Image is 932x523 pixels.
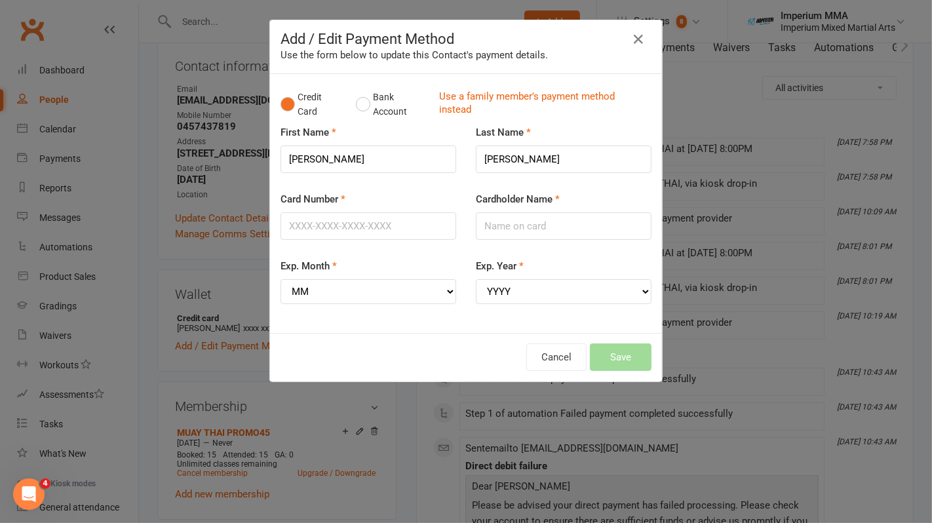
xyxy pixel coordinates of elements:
label: Last Name [476,125,531,140]
button: Close [628,29,649,50]
span: 4 [40,478,50,489]
input: XXXX-XXXX-XXXX-XXXX [281,212,456,240]
label: Exp. Year [476,258,524,274]
label: Card Number [281,191,345,207]
h4: Add / Edit Payment Method [281,31,651,47]
button: Bank Account [356,85,429,125]
button: Cancel [526,343,587,371]
label: First Name [281,125,336,140]
label: Cardholder Name [476,191,560,207]
label: Exp. Month [281,258,337,274]
div: Use the form below to update this Contact's payment details. [281,47,651,63]
iframe: Intercom live chat [13,478,45,510]
a: Use a family member's payment method instead [439,90,645,119]
button: Credit Card [281,85,342,125]
input: Name on card [476,212,651,240]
